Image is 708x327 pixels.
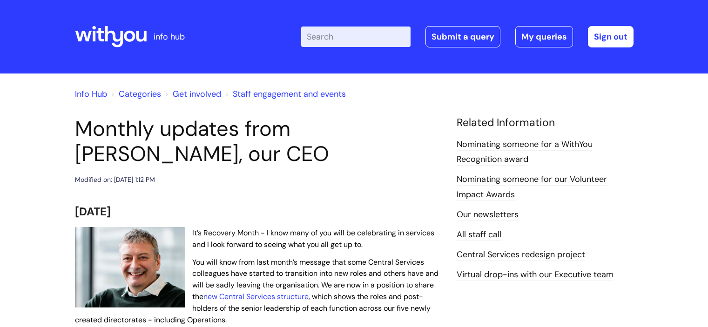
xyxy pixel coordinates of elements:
a: Staff engagement and events [233,88,346,100]
div: | - [301,26,634,47]
a: Info Hub [75,88,107,100]
h4: Related Information [457,116,634,129]
span: [DATE] [75,204,111,219]
a: My queries [515,26,573,47]
li: Get involved [163,87,221,101]
a: Nominating someone for our Volunteer Impact Awards [457,174,607,200]
a: Submit a query [425,26,500,47]
a: Sign out [588,26,634,47]
a: Categories [119,88,161,100]
a: Virtual drop-ins with our Executive team [457,269,614,281]
li: Solution home [109,87,161,101]
a: Our newsletters [457,209,519,221]
p: info hub [154,29,185,44]
li: Staff engagement and events [223,87,346,101]
div: Modified on: [DATE] 1:12 PM [75,174,155,186]
a: new Central Services structure [203,292,309,301]
a: Get involved [173,88,221,100]
span: You will know from last month’s message that some Central Services colleagues have started to tra... [75,257,438,325]
a: Central Services redesign project [457,249,585,261]
h1: Monthly updates from [PERSON_NAME], our CEO [75,116,443,167]
a: Nominating someone for a WithYou Recognition award [457,139,593,166]
span: It’s Recovery Month - I know many of you will be celebrating in services and I look forward to se... [192,228,434,249]
a: All staff call [457,229,501,241]
img: WithYou Chief Executive Simon Phillips pictured looking at the camera and smiling [75,227,185,308]
input: Search [301,27,411,47]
